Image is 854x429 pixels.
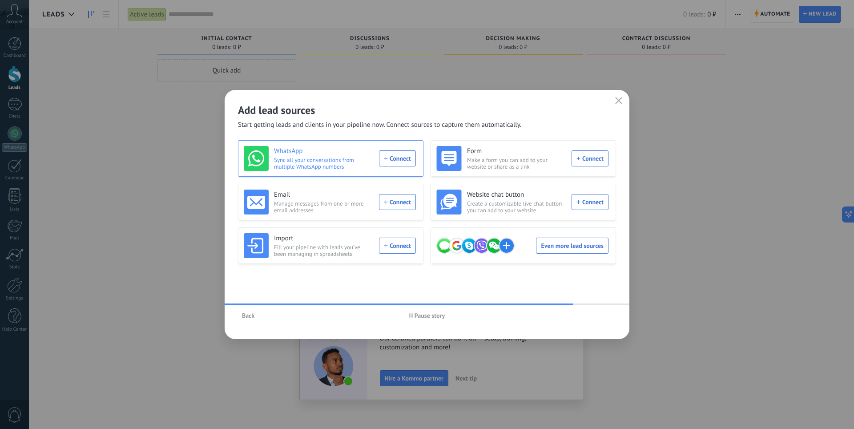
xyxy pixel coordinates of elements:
span: Back [242,312,254,319]
span: Fill your pipeline with leads you’ve been managing in spreadsheets [274,244,374,257]
h2: Add lead sources [238,103,616,117]
button: Pause story [405,309,449,322]
h3: WhatsApp [274,147,374,156]
button: Back [238,309,258,322]
span: Manage messages from one or more email addresses [274,200,374,214]
span: Pause story [415,312,445,319]
span: Start getting leads and clients in your pipeline now. Connect sources to capture them automatically. [238,121,521,130]
h3: Form [467,147,566,156]
span: Make a form you can add to your website or share as a link [467,157,566,170]
h3: Import [274,234,374,243]
h3: Email [274,190,374,199]
span: Create a customizable live chat button you can add to your website [467,200,566,214]
h3: Website chat button [467,190,566,199]
span: Sync all your conversations from multiple WhatsApp numbers [274,157,374,170]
